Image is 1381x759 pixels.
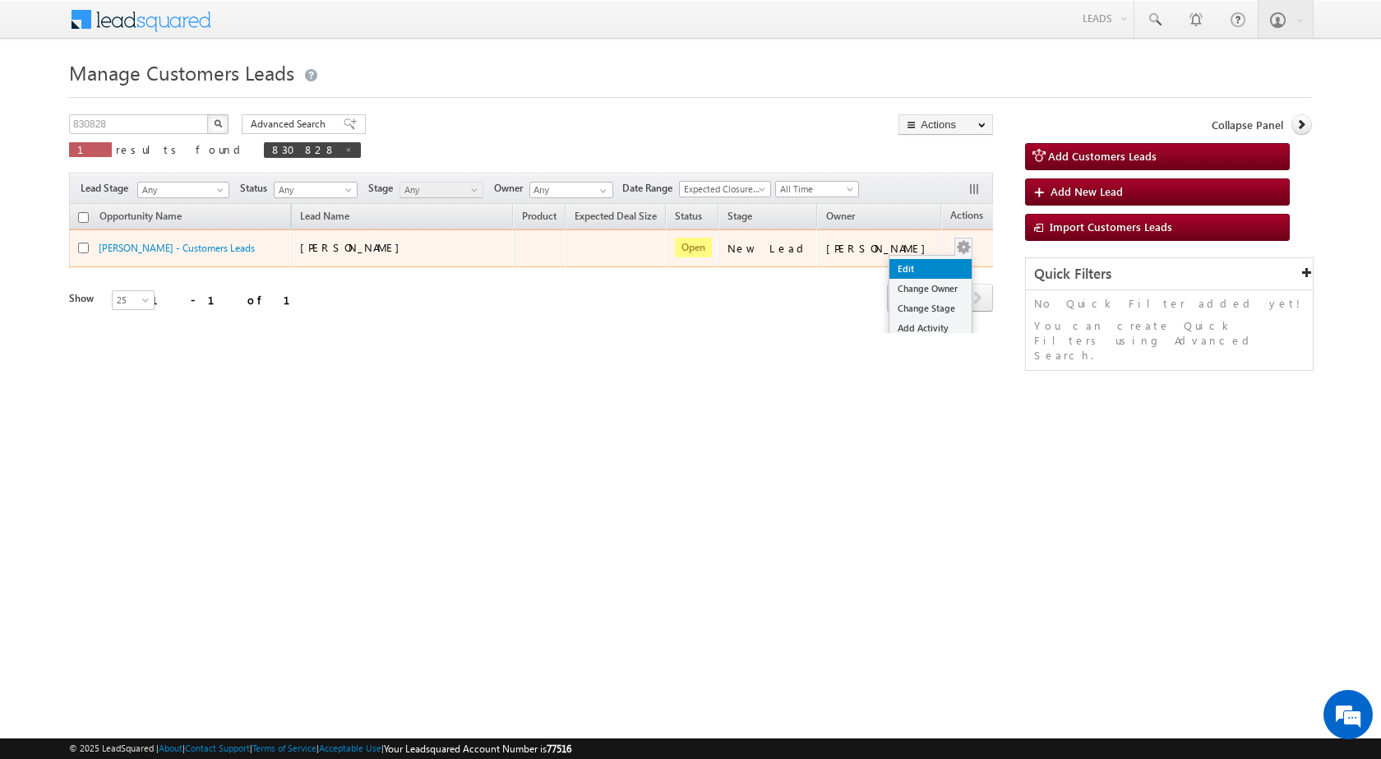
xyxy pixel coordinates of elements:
a: Edit [889,259,972,279]
span: Collapse Panel [1212,118,1283,132]
span: Owner [494,181,529,196]
a: Contact Support [185,743,250,753]
a: Terms of Service [252,743,316,753]
span: 77516 [547,743,571,755]
button: Actions [898,114,993,135]
span: Import Customers Leads [1050,220,1172,234]
span: 25 [113,293,156,308]
a: Expected Closure Date [679,181,771,197]
div: Chat with us now [85,86,276,108]
div: Minimize live chat window [270,8,309,48]
span: Actions [942,206,991,228]
span: Stage [727,210,752,222]
span: Your Leadsquared Account Number is [384,743,571,755]
span: Lead Stage [81,181,135,196]
span: Manage Customers Leads [69,59,294,86]
textarea: Type your message and hit 'Enter' [21,152,300,493]
a: Change Stage [889,299,972,318]
a: Any [400,182,483,198]
input: Check all records [78,212,89,223]
img: Search [214,119,222,127]
span: Add New Lead [1051,184,1123,198]
span: Expected Deal Size [575,210,657,222]
div: New Lead [727,241,810,256]
p: No Quick Filter added yet! [1034,296,1305,311]
span: Advanced Search [251,117,330,132]
span: Open [675,238,712,257]
p: You can create Quick Filters using Advanced Search. [1034,318,1305,363]
span: Lead Name [292,207,358,229]
img: d_60004797649_company_0_60004797649 [28,86,69,108]
span: Owner [826,210,855,222]
span: Any [138,183,224,197]
a: Stage [719,207,760,229]
a: 25 [112,290,155,310]
div: Show [69,291,99,306]
input: Type to Search [529,182,613,198]
span: Stage [368,181,400,196]
a: Any [274,182,358,198]
a: Opportunity Name [91,207,190,229]
span: 830828 [272,142,336,156]
div: [PERSON_NAME] [826,241,934,256]
span: Date Range [622,181,679,196]
span: Product [522,210,557,222]
span: Status [240,181,274,196]
a: Show All Items [591,183,612,199]
span: next [963,284,993,312]
a: Change Owner [889,279,972,299]
a: next [963,285,993,312]
span: Opportunity Name [99,210,182,222]
a: Add Activity [889,318,972,338]
em: Start Chat [224,507,298,529]
span: results found [116,142,247,156]
span: © 2025 LeadSquared | | | | | [69,741,571,757]
span: Add Customers Leads [1048,149,1157,163]
span: 1 [77,142,104,156]
a: Status [667,207,710,229]
span: Any [275,183,353,197]
a: Acceptable Use [319,743,381,753]
span: prev [887,284,917,312]
a: About [159,743,182,753]
span: [PERSON_NAME] [300,240,408,254]
a: Any [137,182,229,198]
div: Quick Filters [1026,258,1313,290]
span: All Time [776,182,854,197]
a: prev [887,285,917,312]
div: 1 - 1 of 1 [151,290,310,309]
a: [PERSON_NAME] - Customers Leads [99,242,255,254]
a: All Time [775,181,859,197]
span: Any [400,183,478,197]
span: Expected Closure Date [680,182,765,197]
a: Expected Deal Size [566,207,665,229]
